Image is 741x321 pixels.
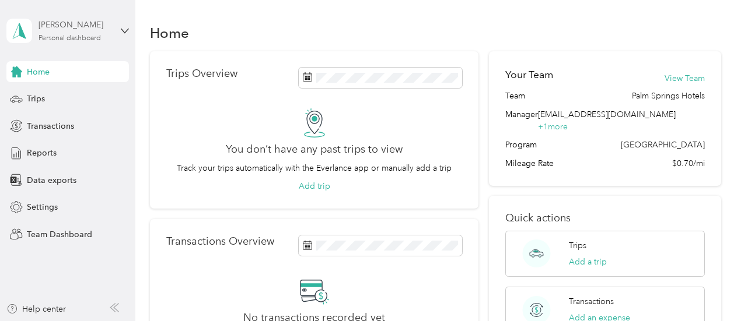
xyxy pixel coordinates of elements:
p: Trips Overview [166,68,237,80]
span: Mileage Rate [505,157,554,170]
iframe: Everlance-gr Chat Button Frame [676,256,741,321]
button: Help center [6,303,66,315]
span: [EMAIL_ADDRESS][DOMAIN_NAME] [538,110,676,119]
span: Program [505,139,537,151]
span: Team Dashboard [27,228,92,241]
span: Trips [27,93,45,105]
h2: Your Team [505,68,553,82]
span: Settings [27,201,58,213]
span: $0.70/mi [672,157,705,170]
span: Reports [27,147,57,159]
p: Quick actions [505,212,705,224]
span: Palm Springs Hotels [632,90,705,102]
span: Transactions [27,120,74,132]
button: Add a trip [569,256,607,268]
span: Manager [505,108,538,133]
span: Data exports [27,174,76,186]
p: Transactions [569,295,614,308]
div: [PERSON_NAME] [39,19,111,31]
span: + 1 more [538,122,568,132]
div: Personal dashboard [39,35,101,42]
h1: Home [150,27,189,39]
button: View Team [665,72,705,84]
span: [GEOGRAPHIC_DATA] [621,139,705,151]
span: Home [27,66,50,78]
p: Trips [569,239,586,252]
span: Team [505,90,525,102]
button: Add trip [299,180,330,192]
h2: You don’t have any past trips to view [226,143,403,156]
p: Transactions Overview [166,235,274,248]
p: Track your trips automatically with the Everlance app or manually add a trip [177,162,452,174]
